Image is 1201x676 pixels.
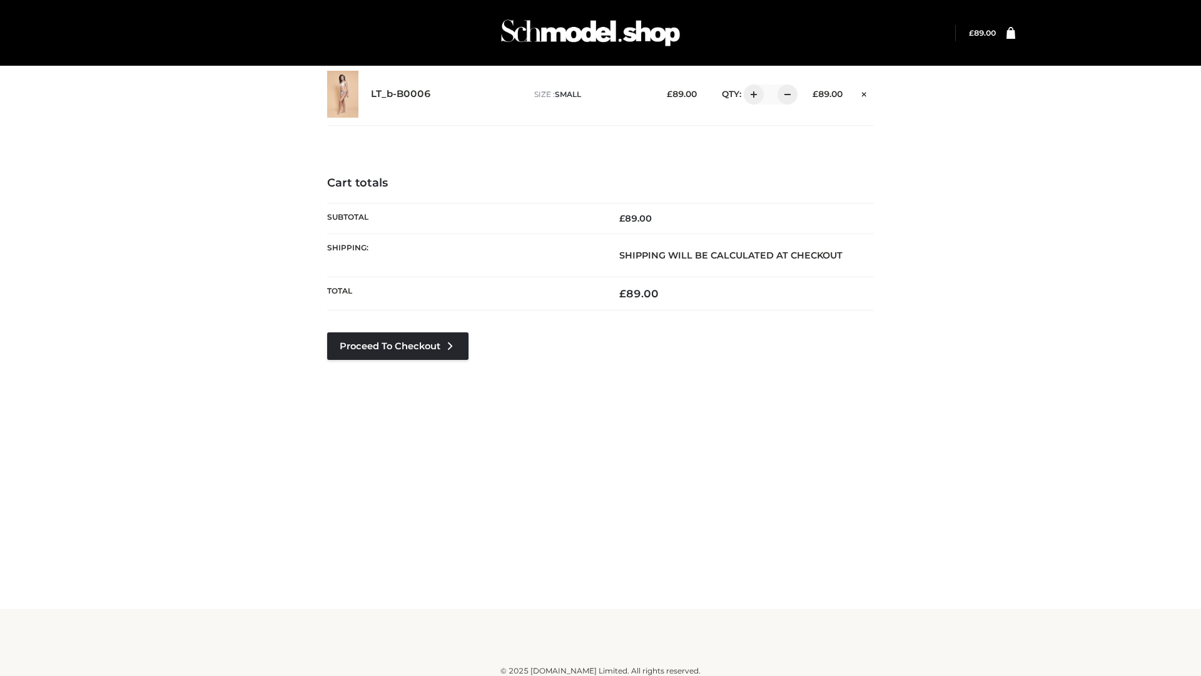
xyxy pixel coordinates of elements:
[327,332,469,360] a: Proceed to Checkout
[327,277,600,310] th: Total
[534,89,647,100] p: size :
[813,89,843,99] bdi: 89.00
[327,71,358,118] img: LT_b-B0006 - SMALL
[969,28,996,38] bdi: 89.00
[371,88,431,100] a: LT_b-B0006
[969,28,974,38] span: £
[667,89,697,99] bdi: 89.00
[969,28,996,38] a: £89.00
[327,177,874,190] h4: Cart totals
[497,8,684,58] img: Schmodel Admin 964
[555,90,581,99] span: SMALL
[327,233,600,277] th: Shipping:
[709,84,793,105] div: QTY:
[619,287,626,300] span: £
[619,287,659,300] bdi: 89.00
[619,250,843,261] strong: Shipping will be calculated at checkout
[619,213,625,224] span: £
[855,84,874,101] a: Remove this item
[327,203,600,233] th: Subtotal
[813,89,818,99] span: £
[619,213,652,224] bdi: 89.00
[667,89,672,99] span: £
